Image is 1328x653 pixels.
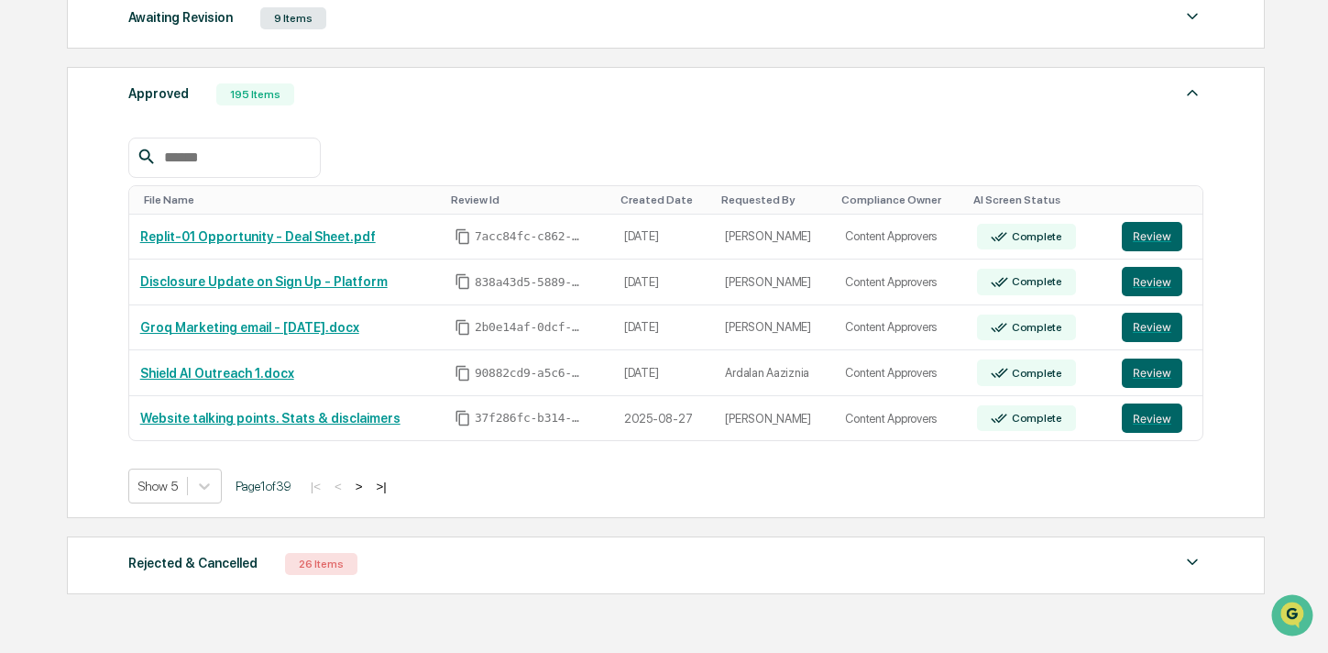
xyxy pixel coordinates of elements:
button: |< [305,479,326,494]
p: How can we help? [18,39,334,68]
div: Toggle SortBy [973,194,1103,206]
button: Start new chat [312,146,334,168]
a: 🖐️Preclearance [11,224,126,257]
div: Complete [1008,275,1062,288]
img: 1746055101610-c473b297-6a78-478c-a979-82029cc54cd1 [18,140,51,173]
button: > [350,479,368,494]
button: Review [1122,313,1182,342]
a: Disclosure Update on Sign Up - Platform [140,274,388,289]
td: [DATE] [613,305,714,351]
td: [DATE] [613,260,714,305]
img: caret [1181,6,1203,28]
div: Toggle SortBy [451,194,606,206]
div: Toggle SortBy [1125,194,1195,206]
td: [PERSON_NAME] [714,260,834,305]
button: Review [1122,359,1182,388]
div: 🗄️ [133,233,148,248]
div: Rejected & Cancelled [128,551,258,575]
td: [PERSON_NAME] [714,305,834,351]
div: Toggle SortBy [620,194,707,206]
span: Pylon [182,311,222,325]
iframe: Open customer support [1269,592,1319,642]
td: [DATE] [613,215,714,260]
span: Copy Id [455,410,471,426]
a: Review [1122,404,1191,433]
span: 838a43d5-5889-49fd-a8a0-88bf9cf2bba3 [475,275,585,290]
span: Copy Id [455,319,471,336]
img: caret [1181,551,1203,573]
td: Content Approvers [834,215,966,260]
div: 26 Items [285,553,357,575]
td: [PERSON_NAME] [714,215,834,260]
td: Content Approvers [834,305,966,351]
td: Ardalan Aaziznia [714,350,834,396]
a: Review [1122,359,1191,388]
img: caret [1181,82,1203,104]
div: Start new chat [62,140,301,159]
a: Review [1122,222,1191,251]
a: 🔎Data Lookup [11,259,123,292]
td: Content Approvers [834,260,966,305]
span: Page 1 of 39 [236,479,291,493]
div: 🔎 [18,268,33,282]
div: We're available if you need us! [62,159,232,173]
div: Complete [1008,412,1062,425]
span: 90882cd9-a5c6-491e-8526-f256be4ed418 [475,366,585,381]
span: Attestations [151,231,227,249]
button: Review [1122,404,1182,433]
a: Powered byPylon [129,310,222,325]
a: 🗄️Attestations [126,224,235,257]
td: 2025-08-27 [613,396,714,441]
div: 9 Items [260,7,326,29]
span: Data Lookup [37,266,115,284]
td: [PERSON_NAME] [714,396,834,441]
span: Copy Id [455,365,471,382]
div: Approved [128,82,189,105]
button: Review [1122,267,1182,296]
a: Website talking points. Stats & disclaimers [140,411,401,426]
button: Review [1122,222,1182,251]
button: >| [371,479,392,494]
span: Copy Id [455,273,471,290]
div: 🖐️ [18,233,33,248]
div: Complete [1008,230,1062,243]
a: Review [1122,313,1191,342]
button: < [329,479,347,494]
td: Content Approvers [834,396,966,441]
div: Complete [1008,367,1062,380]
span: 2b0e14af-0dcf-40b8-90da-cb6bbc8b62ca [475,320,585,335]
span: 37f286fc-b314-44fd-941e-9b59f5c57a7b [475,411,585,426]
span: Copy Id [455,228,471,245]
div: Awaiting Revision [128,6,233,29]
span: 7acc84fc-c862-4f55-b402-023de067caeb [475,229,585,244]
td: [DATE] [613,350,714,396]
div: Toggle SortBy [144,194,436,206]
div: Toggle SortBy [841,194,959,206]
div: Complete [1008,321,1062,334]
a: Review [1122,267,1191,296]
div: Toggle SortBy [721,194,827,206]
span: Preclearance [37,231,118,249]
a: Shield AI Outreach 1.docx [140,366,294,381]
div: 195 Items [216,83,294,105]
td: Content Approvers [834,350,966,396]
a: Groq Marketing email - [DATE].docx [140,320,359,335]
a: Replit-01 Opportunity - Deal Sheet.pdf [140,229,376,244]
